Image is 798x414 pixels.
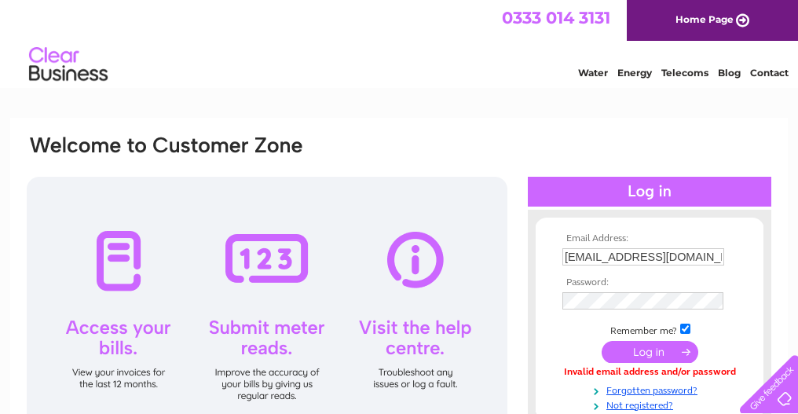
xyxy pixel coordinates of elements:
td: Remember me? [558,321,741,337]
a: Blog [718,67,741,79]
a: 0333 014 3131 [502,8,610,27]
img: logo.png [28,41,108,89]
a: Water [578,67,608,79]
a: Energy [617,67,652,79]
a: Not registered? [562,397,741,412]
a: Forgotten password? [562,382,741,397]
input: Submit [602,341,698,363]
div: Clear Business is a trading name of Verastar Limited (registered in [GEOGRAPHIC_DATA] No. 3667643... [29,9,771,76]
th: Password: [558,277,741,288]
a: Contact [750,67,789,79]
th: Email Address: [558,233,741,244]
a: Telecoms [661,67,708,79]
div: Invalid email address and/or password [562,367,737,378]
